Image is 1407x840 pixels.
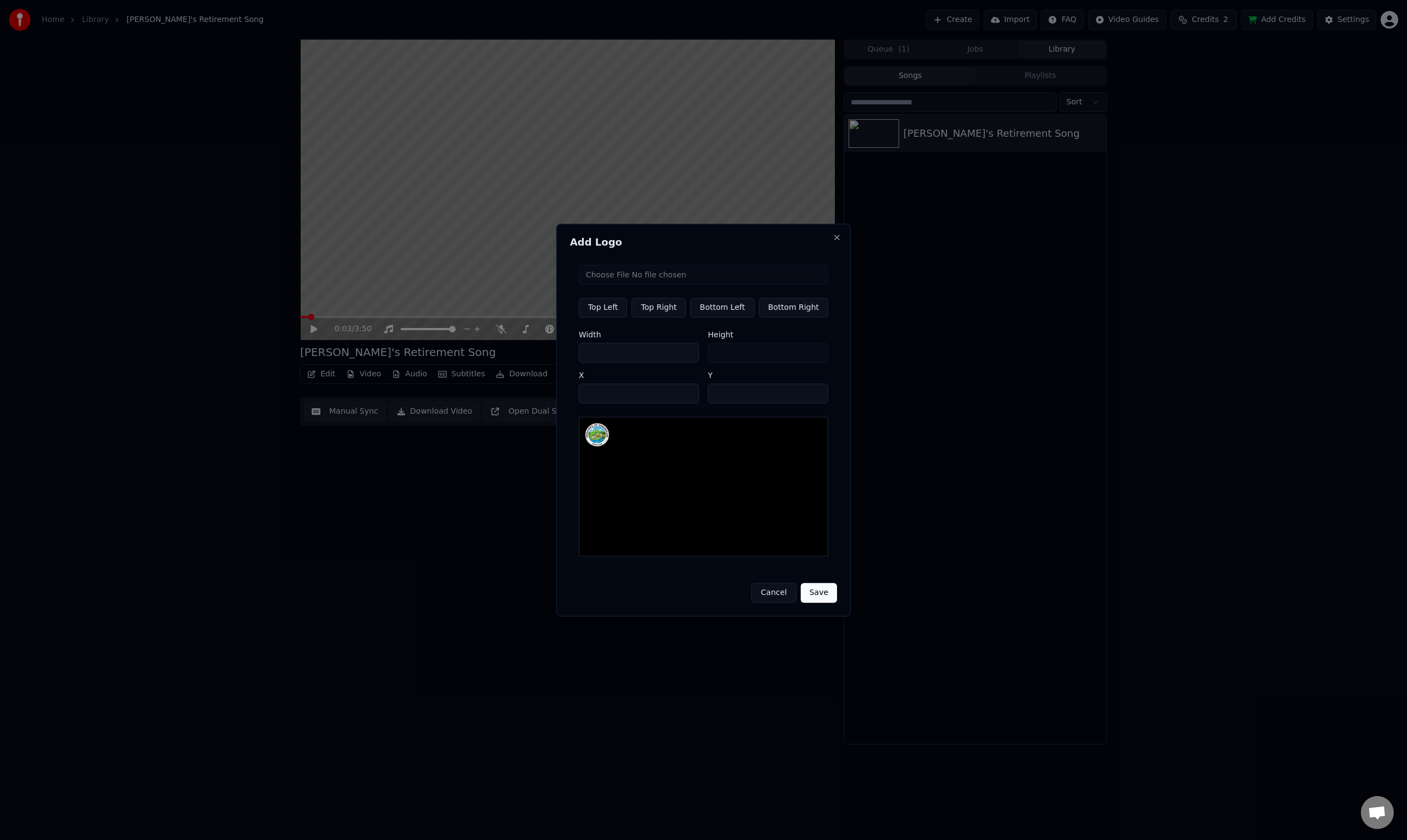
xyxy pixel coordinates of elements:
[708,371,828,379] label: Y
[632,298,686,318] button: Top Right
[579,298,627,318] button: Top Left
[758,298,828,318] button: Bottom Right
[579,371,699,379] label: X
[570,237,837,247] h2: Add Logo
[751,583,796,603] button: Cancel
[579,331,699,338] label: Width
[585,422,610,447] img: Logo
[708,331,828,338] label: Height
[801,583,837,603] button: Save
[690,298,754,318] button: Bottom Left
